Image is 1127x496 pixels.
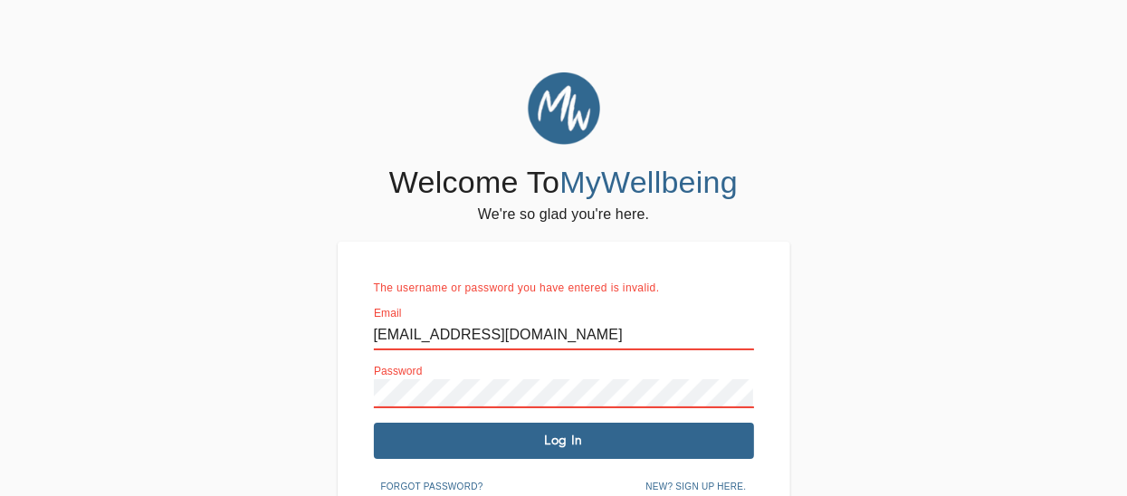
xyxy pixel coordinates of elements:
[645,479,746,495] span: New? Sign up here.
[381,432,747,449] span: Log In
[559,165,738,199] span: MyWellbeing
[478,202,649,227] h6: We're so glad you're here.
[374,366,423,377] label: Password
[727,386,741,401] img: npw-badge-icon-locked.svg
[374,281,660,294] span: The username or password you have entered is invalid.
[374,478,491,492] a: Forgot password?
[381,479,483,495] span: Forgot password?
[528,72,600,145] img: MyWellbeing
[374,308,402,319] label: Email
[727,329,741,343] img: npw-badge-icon-locked.svg
[389,164,738,202] h4: Welcome To
[374,423,754,459] button: Log In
